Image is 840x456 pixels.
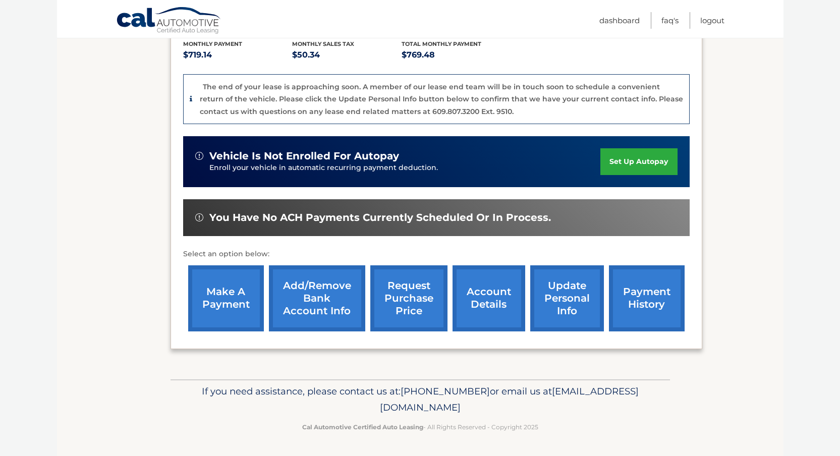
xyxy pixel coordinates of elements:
[195,213,203,221] img: alert-white.svg
[530,265,604,331] a: update personal info
[370,265,447,331] a: request purchase price
[195,152,203,160] img: alert-white.svg
[183,48,293,62] p: $719.14
[302,423,423,431] strong: Cal Automotive Certified Auto Leasing
[292,48,402,62] p: $50.34
[200,82,683,116] p: The end of your lease is approaching soon. A member of our lease end team will be in touch soon t...
[209,150,399,162] span: vehicle is not enrolled for autopay
[661,12,679,29] a: FAQ's
[292,40,354,47] span: Monthly sales Tax
[401,385,490,397] span: [PHONE_NUMBER]
[177,422,663,432] p: - All Rights Reserved - Copyright 2025
[269,265,365,331] a: Add/Remove bank account info
[600,148,677,175] a: set up autopay
[209,211,551,224] span: You have no ACH payments currently scheduled or in process.
[183,40,242,47] span: Monthly Payment
[183,248,690,260] p: Select an option below:
[402,48,511,62] p: $769.48
[700,12,724,29] a: Logout
[116,7,222,36] a: Cal Automotive
[609,265,685,331] a: payment history
[177,383,663,416] p: If you need assistance, please contact us at: or email us at
[402,40,481,47] span: Total Monthly Payment
[188,265,264,331] a: make a payment
[453,265,525,331] a: account details
[209,162,601,174] p: Enroll your vehicle in automatic recurring payment deduction.
[599,12,640,29] a: Dashboard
